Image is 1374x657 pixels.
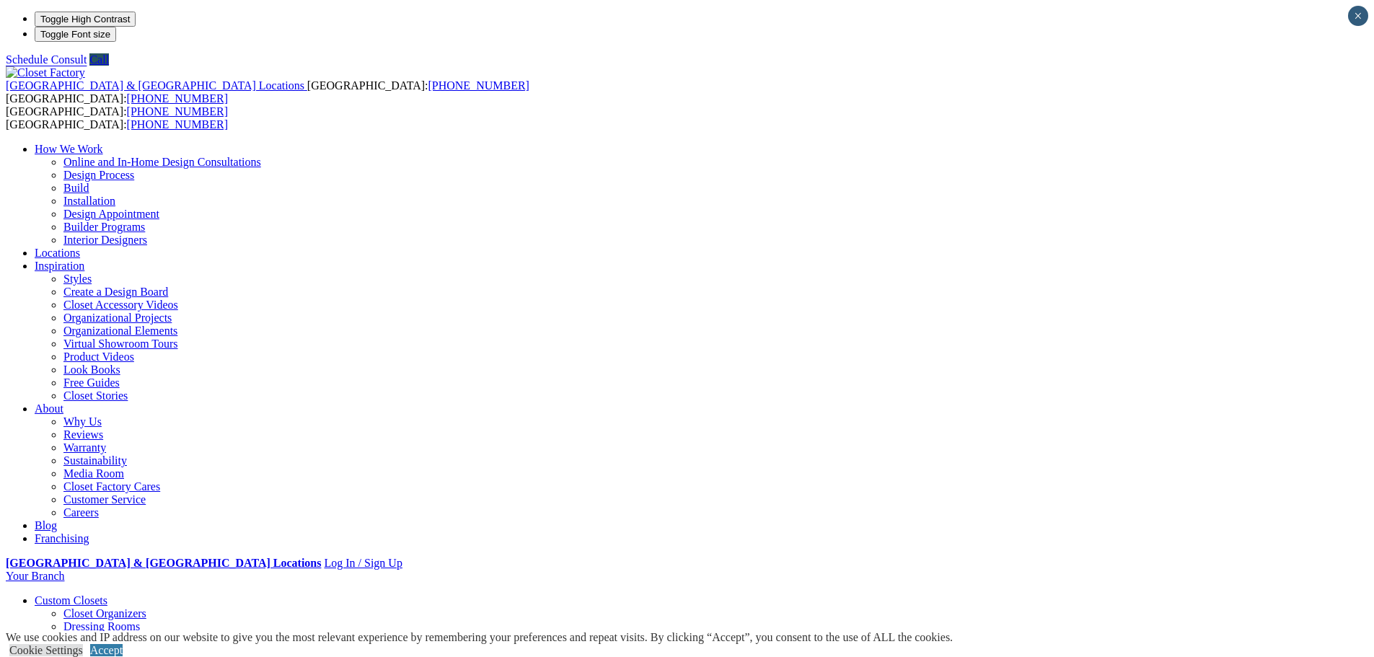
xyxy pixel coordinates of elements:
a: Sustainability [63,454,127,467]
a: Online and In-Home Design Consultations [63,156,261,168]
a: Accept [90,644,123,656]
a: Virtual Showroom Tours [63,338,178,350]
a: Installation [63,195,115,207]
a: Media Room [63,467,124,480]
span: [GEOGRAPHIC_DATA] & [GEOGRAPHIC_DATA] Locations [6,79,304,92]
a: Free Guides [63,376,120,389]
a: [PHONE_NUMBER] [127,105,228,118]
a: Cookie Settings [9,644,83,656]
a: Create a Design Board [63,286,168,298]
span: [GEOGRAPHIC_DATA]: [GEOGRAPHIC_DATA]: [6,105,228,131]
a: Locations [35,247,80,259]
a: Design Process [63,169,134,181]
button: Toggle Font size [35,27,116,42]
a: Reviews [63,428,103,441]
a: Franchising [35,532,89,544]
a: [PHONE_NUMBER] [127,118,228,131]
span: [GEOGRAPHIC_DATA]: [GEOGRAPHIC_DATA]: [6,79,529,105]
a: Blog [35,519,57,532]
a: Inspiration [35,260,84,272]
a: Dressing Rooms [63,620,140,632]
a: Organizational Elements [63,325,177,337]
a: Styles [63,273,92,285]
a: Warranty [63,441,106,454]
a: Look Books [63,363,120,376]
a: Call [89,53,109,66]
a: [PHONE_NUMBER] [127,92,228,105]
a: Why Us [63,415,102,428]
a: Schedule Consult [6,53,87,66]
a: Interior Designers [63,234,147,246]
a: Organizational Projects [63,312,172,324]
a: Builder Programs [63,221,145,233]
a: Closet Factory Cares [63,480,160,493]
a: Your Branch [6,570,64,582]
a: Build [63,182,89,194]
a: Careers [63,506,99,519]
a: [PHONE_NUMBER] [428,79,529,92]
a: Product Videos [63,350,134,363]
a: Closet Stories [63,389,128,402]
img: Closet Factory [6,66,85,79]
span: Toggle High Contrast [40,14,130,25]
div: We use cookies and IP address on our website to give you the most relevant experience by remember... [6,631,953,644]
a: Closet Organizers [63,607,146,619]
a: [GEOGRAPHIC_DATA] & [GEOGRAPHIC_DATA] Locations [6,79,307,92]
a: Custom Closets [35,594,107,607]
a: Customer Service [63,493,146,506]
span: Toggle Font size [40,29,110,40]
a: Log In / Sign Up [324,557,402,569]
a: Design Appointment [63,208,159,220]
a: [GEOGRAPHIC_DATA] & [GEOGRAPHIC_DATA] Locations [6,557,321,569]
a: About [35,402,63,415]
a: How We Work [35,143,103,155]
button: Close [1348,6,1368,26]
a: Closet Accessory Videos [63,299,178,311]
button: Toggle High Contrast [35,12,136,27]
